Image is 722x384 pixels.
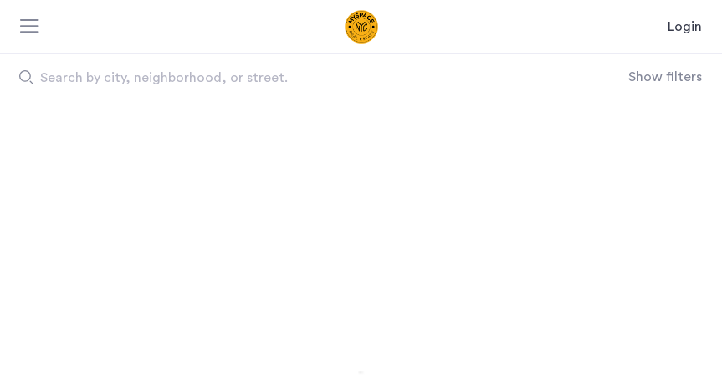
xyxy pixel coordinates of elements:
img: logo [279,10,443,44]
iframe: chat widget [652,317,705,367]
a: Login [668,17,702,37]
span: Search by city, neighborhood, or street. [40,68,543,88]
a: Cazamio Logo [279,10,443,44]
button: Show or hide filters [628,67,702,87]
